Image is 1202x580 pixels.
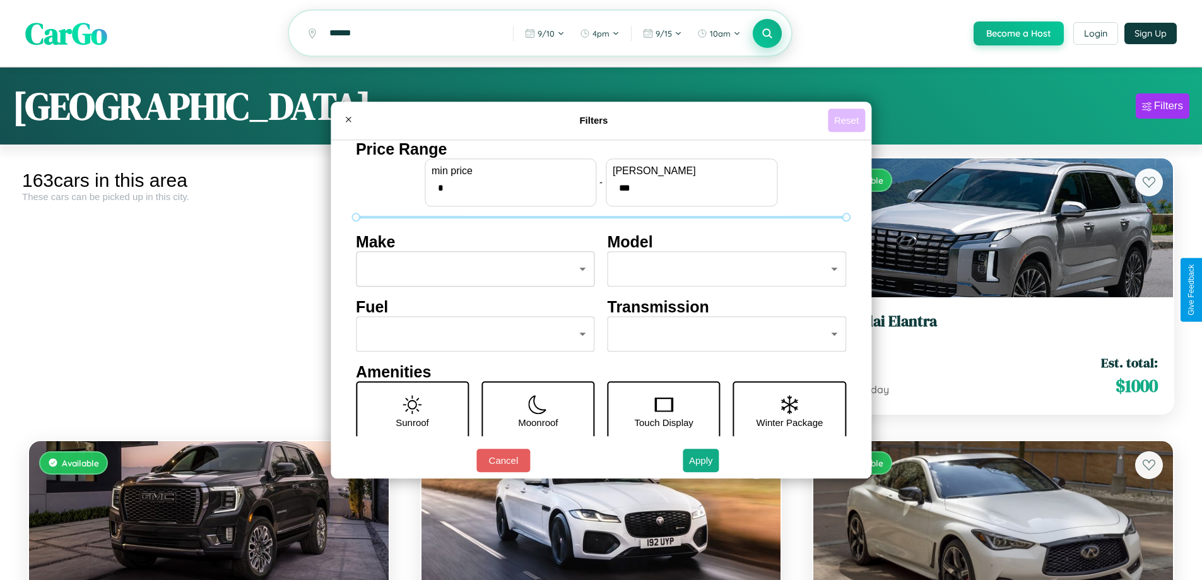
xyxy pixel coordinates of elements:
[863,383,889,396] span: / day
[757,414,823,431] p: Winter Package
[432,165,589,177] label: min price
[356,140,846,158] h4: Price Range
[634,414,693,431] p: Touch Display
[599,174,603,191] p: -
[613,165,770,177] label: [PERSON_NAME]
[1073,22,1118,45] button: Login
[62,458,99,468] span: Available
[25,13,107,54] span: CarGo
[1101,353,1158,372] span: Est. total:
[592,28,610,38] span: 4pm
[1187,264,1196,316] div: Give Feedback
[22,170,396,191] div: 163 cars in this area
[710,28,731,38] span: 10am
[683,449,719,472] button: Apply
[608,298,847,316] h4: Transmission
[1136,93,1189,119] button: Filters
[828,312,1158,331] h3: Hyundai Elantra
[13,80,371,132] h1: [GEOGRAPHIC_DATA]
[360,115,828,126] h4: Filters
[974,21,1064,45] button: Become a Host
[608,233,847,251] h4: Model
[1116,373,1158,398] span: $ 1000
[476,449,530,472] button: Cancel
[656,28,672,38] span: 9 / 15
[538,28,555,38] span: 9 / 10
[396,414,429,431] p: Sunroof
[22,191,396,202] div: These cars can be picked up in this city.
[356,233,595,251] h4: Make
[1124,23,1177,44] button: Sign Up
[828,109,865,132] button: Reset
[519,23,571,44] button: 9/10
[574,23,626,44] button: 4pm
[1154,100,1183,112] div: Filters
[691,23,747,44] button: 10am
[637,23,688,44] button: 9/15
[356,363,846,381] h4: Amenities
[518,414,558,431] p: Moonroof
[356,298,595,316] h4: Fuel
[828,312,1158,343] a: Hyundai Elantra2021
